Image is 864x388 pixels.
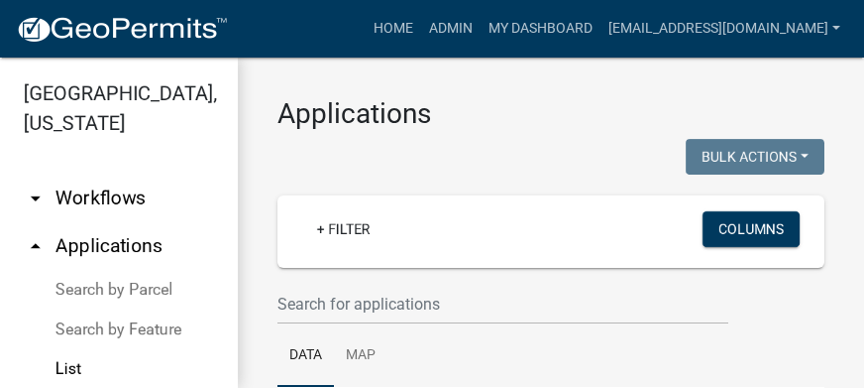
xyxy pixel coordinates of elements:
[277,324,334,388] a: Data
[277,97,824,131] h3: Applications
[24,187,48,210] i: arrow_drop_down
[366,10,421,48] a: Home
[421,10,481,48] a: Admin
[702,211,800,247] button: Columns
[24,234,48,258] i: arrow_drop_up
[481,10,600,48] a: My Dashboard
[301,211,386,247] a: + Filter
[600,10,848,48] a: [EMAIL_ADDRESS][DOMAIN_NAME]
[277,284,728,324] input: Search for applications
[686,139,824,175] button: Bulk Actions
[334,324,387,388] a: Map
